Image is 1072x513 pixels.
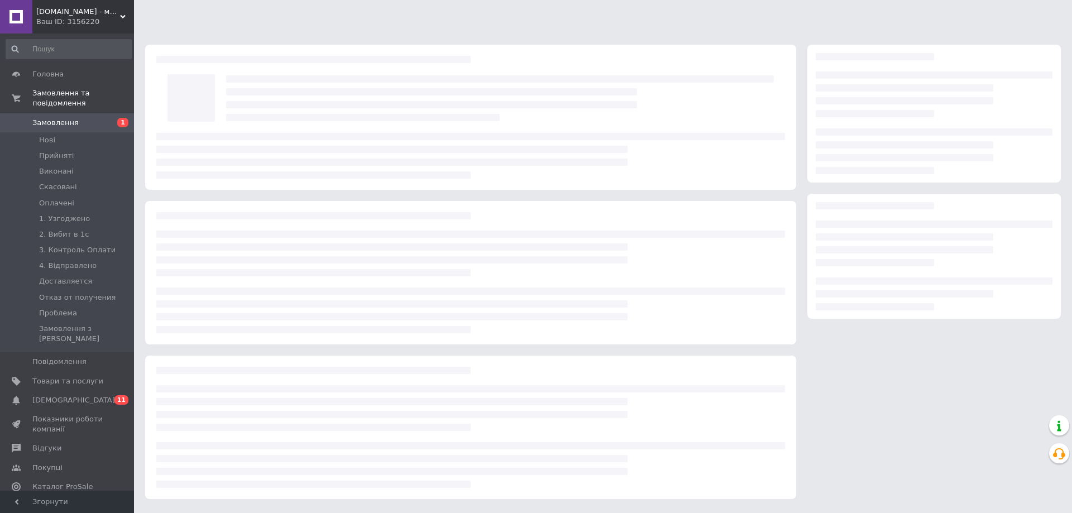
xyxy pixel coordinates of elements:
[39,229,89,239] span: 2. Вибит в 1с
[32,395,115,405] span: [DEMOGRAPHIC_DATA]
[36,7,120,17] span: Prybambasy.com.ua - магазин товарів для дому
[39,214,90,224] span: 1. Узгоджено
[39,261,97,271] span: 4. Відправлено
[6,39,132,59] input: Пошук
[32,482,93,492] span: Каталог ProSale
[32,88,134,108] span: Замовлення та повідомлення
[32,69,64,79] span: Головна
[32,357,87,367] span: Повідомлення
[117,118,128,127] span: 1
[32,376,103,386] span: Товари та послуги
[32,414,103,434] span: Показники роботи компанії
[39,182,77,192] span: Скасовані
[39,135,55,145] span: Нові
[39,293,116,303] span: Отказ от получения
[32,443,61,453] span: Відгуки
[32,118,79,128] span: Замовлення
[39,151,74,161] span: Прийняті
[114,395,128,405] span: 11
[36,17,134,27] div: Ваш ID: 3156220
[39,166,74,176] span: Виконані
[39,245,116,255] span: 3. Контроль Оплати
[39,198,74,208] span: Оплачені
[39,308,77,318] span: Проблема
[39,324,131,344] span: Замовлення з [PERSON_NAME]
[39,276,92,286] span: Доставляется
[32,463,63,473] span: Покупці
